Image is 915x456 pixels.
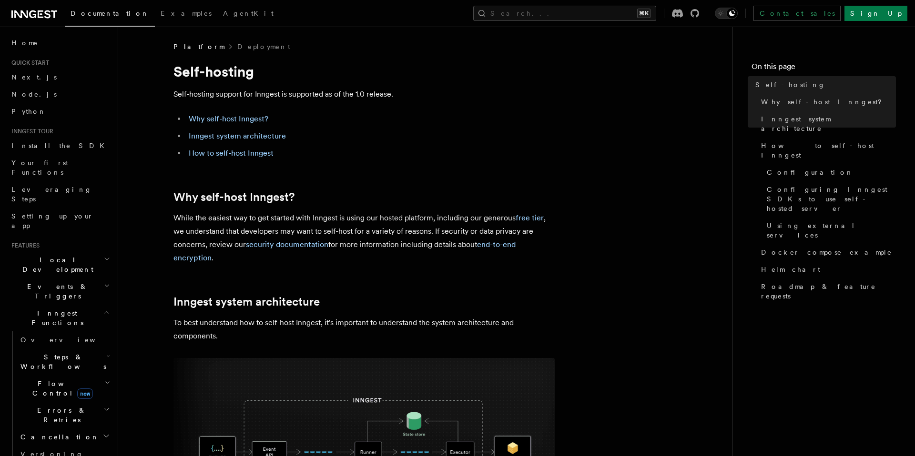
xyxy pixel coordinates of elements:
[11,212,93,229] span: Setting up your app
[11,73,57,81] span: Next.js
[715,8,738,19] button: Toggle dark mode
[844,6,907,21] a: Sign Up
[752,61,896,76] h4: On this page
[17,406,103,425] span: Errors & Retries
[8,181,112,208] a: Leveraging Steps
[11,186,92,203] span: Leveraging Steps
[757,278,896,305] a: Roadmap & feature requests
[17,379,105,398] span: Flow Control
[189,149,274,158] a: How to self-host Inngest
[8,59,49,67] span: Quick start
[17,402,112,428] button: Errors & Retries
[11,108,46,115] span: Python
[753,6,841,21] a: Contact sales
[757,110,896,137] a: Inngest system architecture
[189,114,268,123] a: Why self-host Inngest?
[8,69,112,86] a: Next.js
[11,38,38,48] span: Home
[755,80,825,89] span: Self-hosting
[8,34,112,51] a: Home
[173,190,295,204] a: Why self-host Inngest?
[767,185,896,213] span: Configuring Inngest SDKs to use self-hosted server
[8,86,112,103] a: Node.js
[20,336,119,344] span: Overview
[761,141,896,160] span: How to self-host Inngest
[516,213,544,222] a: free tier
[8,255,104,274] span: Local Development
[761,248,892,257] span: Docker compose example
[155,3,217,26] a: Examples
[8,103,112,120] a: Python
[757,261,896,278] a: Helm chart
[8,154,112,181] a: Your first Functions
[173,295,320,308] a: Inngest system architecture
[8,128,53,135] span: Inngest tour
[763,181,896,217] a: Configuring Inngest SDKs to use self-hosted server
[217,3,279,26] a: AgentKit
[223,10,274,17] span: AgentKit
[767,168,854,177] span: Configuration
[761,282,896,301] span: Roadmap & feature requests
[8,278,112,305] button: Events & Triggers
[8,242,40,249] span: Features
[761,114,896,133] span: Inngest system architecture
[761,97,888,107] span: Why self-host Inngest?
[757,137,896,164] a: How to self-host Inngest
[17,331,112,348] a: Overview
[767,221,896,240] span: Using external services
[17,348,112,375] button: Steps & Workflows
[17,428,112,446] button: Cancellation
[71,10,149,17] span: Documentation
[8,208,112,234] a: Setting up your app
[77,388,93,399] span: new
[8,282,104,301] span: Events & Triggers
[757,93,896,110] a: Why self-host Inngest?
[161,10,212,17] span: Examples
[637,9,651,18] kbd: ⌘K
[173,211,555,265] p: While the easiest way to get started with Inngest is using our hosted platform, including our gen...
[189,131,286,140] a: Inngest system architecture
[752,76,896,93] a: Self-hosting
[17,375,112,402] button: Flow Controlnew
[8,308,103,327] span: Inngest Functions
[11,159,68,176] span: Your first Functions
[173,42,224,51] span: Platform
[11,142,110,149] span: Install the SDK
[17,432,99,442] span: Cancellation
[65,3,155,27] a: Documentation
[8,305,112,331] button: Inngest Functions
[763,164,896,181] a: Configuration
[173,316,555,343] p: To best understand how to self-host Inngest, it's important to understand the system architecture...
[17,352,106,371] span: Steps & Workflows
[173,63,555,80] h1: Self-hosting
[8,137,112,154] a: Install the SDK
[761,265,820,274] span: Helm chart
[8,251,112,278] button: Local Development
[763,217,896,244] a: Using external services
[473,6,656,21] button: Search...⌘K
[237,42,290,51] a: Deployment
[757,244,896,261] a: Docker compose example
[173,88,555,101] p: Self-hosting support for Inngest is supported as of the 1.0 release.
[11,90,57,98] span: Node.js
[246,240,328,249] a: security documentation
